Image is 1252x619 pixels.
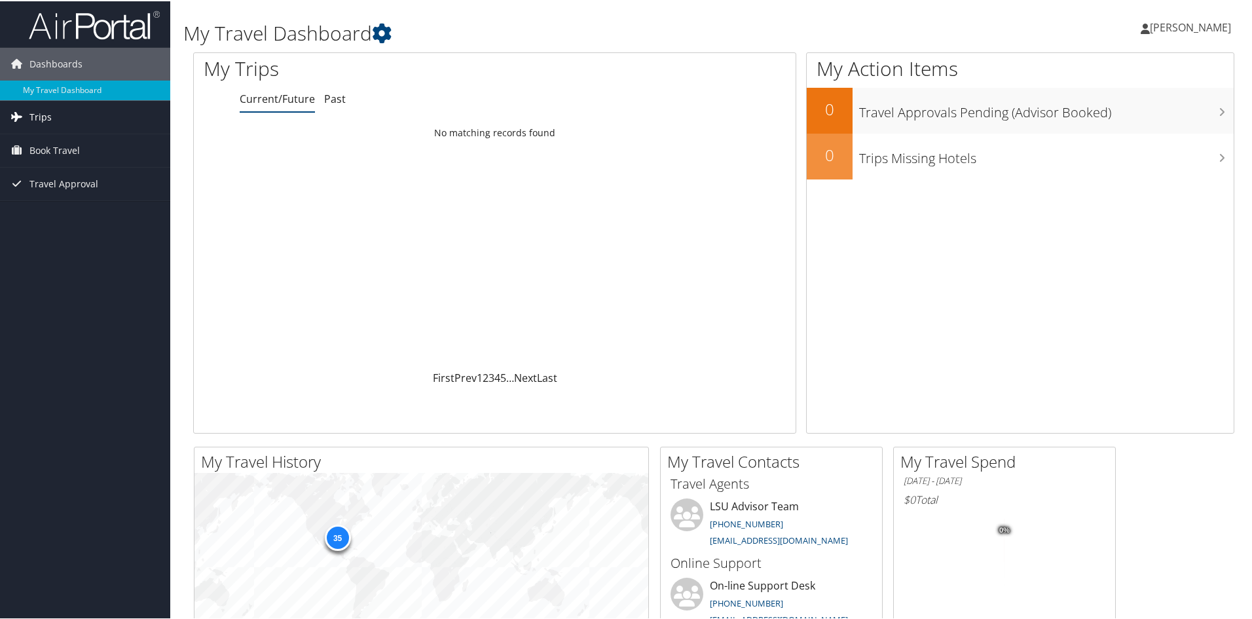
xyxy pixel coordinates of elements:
a: 4 [494,369,500,384]
li: LSU Advisor Team [664,497,879,551]
h1: My Trips [204,54,535,81]
h3: Trips Missing Hotels [859,141,1234,166]
a: First [433,369,454,384]
a: [PERSON_NAME] [1141,7,1244,46]
a: Last [537,369,557,384]
td: No matching records found [194,120,796,143]
span: Dashboards [29,47,83,79]
span: Trips [29,100,52,132]
a: Past [324,90,346,105]
a: [PHONE_NUMBER] [710,596,783,608]
span: Travel Approval [29,166,98,199]
a: 3 [488,369,494,384]
span: [PERSON_NAME] [1150,19,1231,33]
h2: My Travel Contacts [667,449,882,472]
a: Current/Future [240,90,315,105]
h6: Total [904,491,1105,506]
a: Next [514,369,537,384]
a: [PHONE_NUMBER] [710,517,783,529]
span: $0 [904,491,915,506]
span: Book Travel [29,133,80,166]
h2: My Travel Spend [900,449,1115,472]
a: [EMAIL_ADDRESS][DOMAIN_NAME] [710,533,848,545]
h3: Travel Agents [671,474,872,492]
h1: My Action Items [807,54,1234,81]
tspan: 0% [999,525,1010,533]
div: 35 [324,523,350,550]
h3: Travel Approvals Pending (Advisor Booked) [859,96,1234,121]
img: airportal-logo.png [29,9,160,39]
a: 5 [500,369,506,384]
h6: [DATE] - [DATE] [904,474,1105,486]
span: … [506,369,514,384]
h3: Online Support [671,553,872,571]
h2: My Travel History [201,449,648,472]
a: 2 [483,369,488,384]
a: 1 [477,369,483,384]
h1: My Travel Dashboard [183,18,891,46]
h2: 0 [807,97,853,119]
a: 0Travel Approvals Pending (Advisor Booked) [807,86,1234,132]
a: 0Trips Missing Hotels [807,132,1234,178]
a: Prev [454,369,477,384]
h2: 0 [807,143,853,165]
